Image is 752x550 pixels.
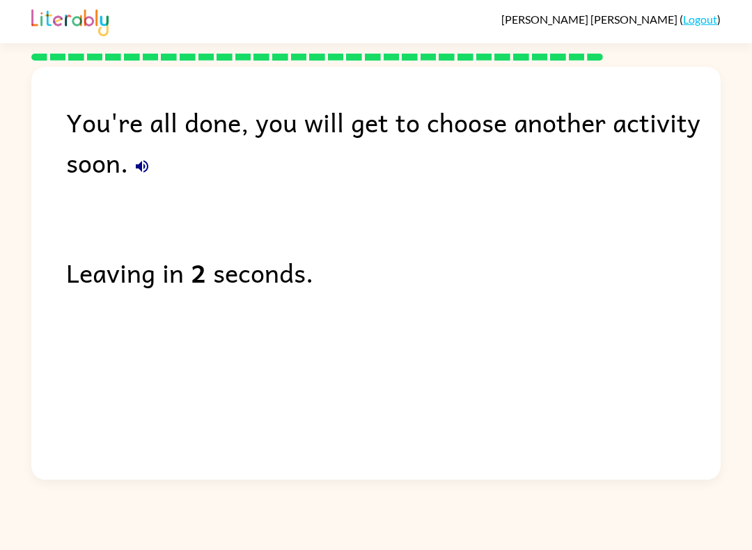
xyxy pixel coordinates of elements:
div: Leaving in seconds. [66,252,721,292]
img: Literably [31,6,109,36]
a: Logout [683,13,717,26]
div: ( ) [501,13,721,26]
span: [PERSON_NAME] [PERSON_NAME] [501,13,680,26]
b: 2 [191,252,206,292]
div: You're all done, you will get to choose another activity soon. [66,102,721,182]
